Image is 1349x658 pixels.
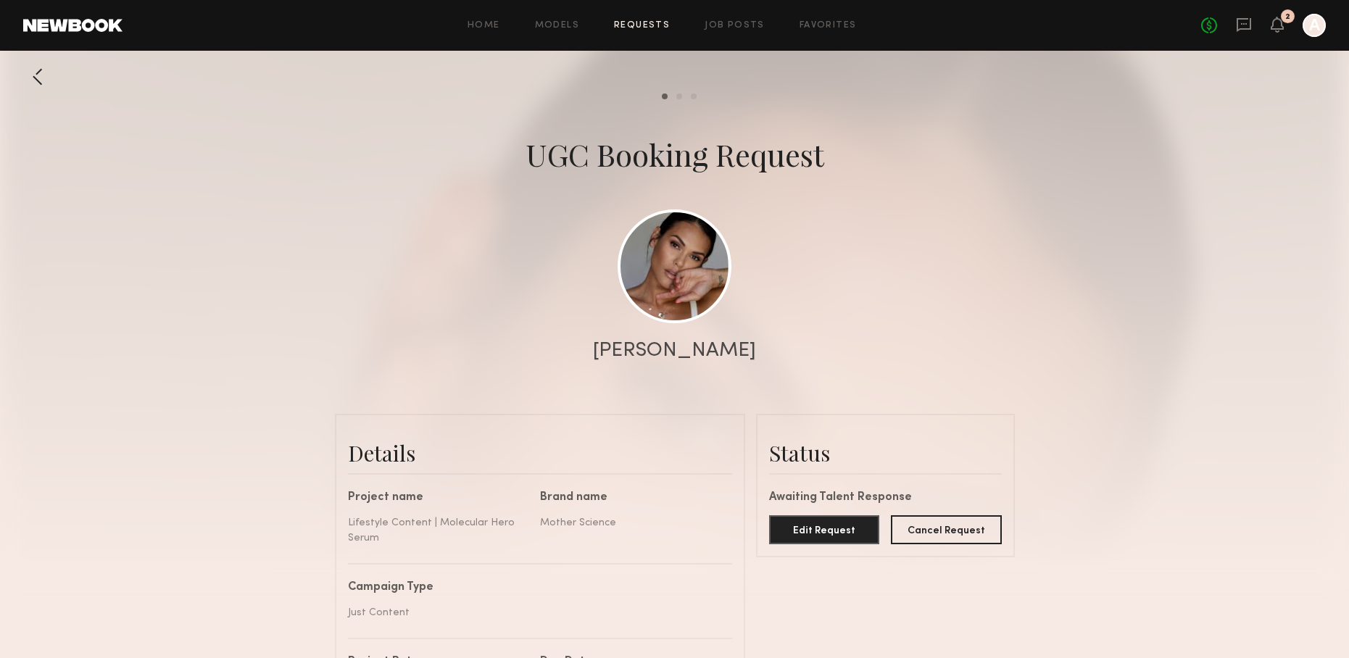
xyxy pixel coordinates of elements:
[891,515,1002,544] button: Cancel Request
[348,582,721,594] div: Campaign Type
[540,515,721,530] div: Mother Science
[769,492,1002,504] div: Awaiting Talent Response
[526,134,824,175] div: UGC Booking Request
[535,21,579,30] a: Models
[348,515,529,546] div: Lifestyle Content | Molecular Hero Serum
[769,515,880,544] button: Edit Request
[540,492,721,504] div: Brand name
[800,21,857,30] a: Favorites
[769,438,1002,467] div: Status
[614,21,670,30] a: Requests
[468,21,500,30] a: Home
[348,438,732,467] div: Details
[1303,14,1326,37] a: A
[1285,13,1290,21] div: 2
[348,605,721,620] div: Just Content
[348,492,529,504] div: Project name
[593,341,756,361] div: [PERSON_NAME]
[705,21,765,30] a: Job Posts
